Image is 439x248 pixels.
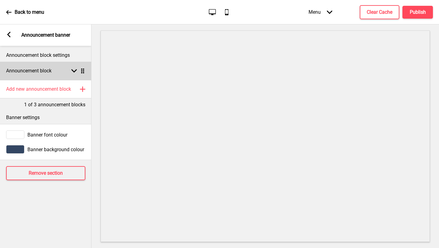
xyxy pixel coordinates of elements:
[6,130,85,139] div: Banner font colour
[6,52,85,59] p: Announcement block settings
[410,9,426,16] h4: Publish
[27,147,84,152] span: Banner background colour
[302,3,338,21] div: Menu
[15,9,44,16] p: Back to menu
[29,170,63,177] h4: Remove section
[367,9,392,16] h4: Clear Cache
[6,145,85,154] div: Banner background colour
[27,132,67,138] span: Banner font colour
[24,101,85,108] p: 1 of 3 announcement blocks
[6,166,85,180] button: Remove section
[6,114,85,121] p: Banner settings
[21,32,70,38] p: Announcement banner
[6,67,52,74] h4: Announcement block
[360,5,399,19] button: Clear Cache
[6,4,44,20] a: Back to menu
[6,86,71,93] h4: Add new announcement block
[402,6,433,19] button: Publish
